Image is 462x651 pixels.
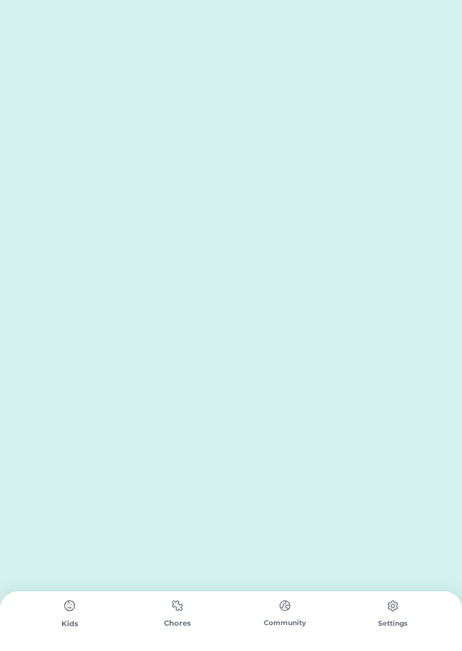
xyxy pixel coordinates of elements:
[16,618,123,630] div: Kids
[166,595,189,617] img: type%3Dchores%2C%20state%3Ddefault.svg
[123,618,231,629] div: Chores
[339,618,446,628] div: Settings
[231,618,339,628] div: Community
[59,595,81,617] img: type%3Dchores%2C%20state%3Ddefault.svg
[274,595,296,617] img: type%3Dchores%2C%20state%3Ddefault.svg
[381,595,404,617] img: type%3Dchores%2C%20state%3Ddefault.svg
